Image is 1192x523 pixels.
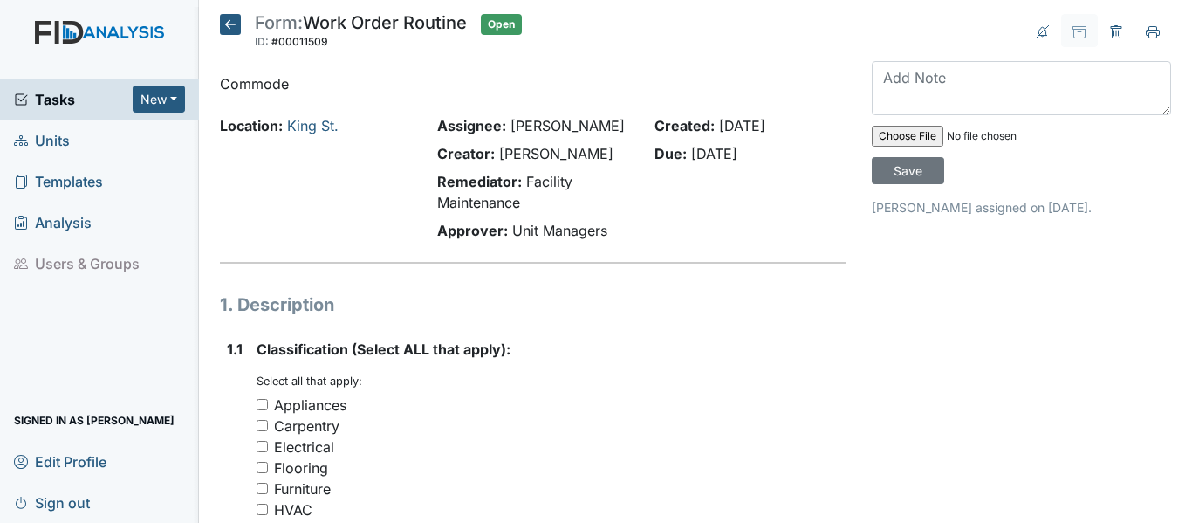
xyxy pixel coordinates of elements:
[257,420,268,431] input: Carpentry
[719,117,765,134] span: [DATE]
[255,14,467,52] div: Work Order Routine
[14,448,106,475] span: Edit Profile
[220,73,846,94] p: Commode
[255,35,269,48] span: ID:
[257,341,510,358] span: Classification (Select ALL that apply):
[257,375,362,388] small: Select all that apply:
[274,437,334,458] div: Electrical
[481,14,522,35] span: Open
[274,478,331,499] div: Furniture
[691,145,737,162] span: [DATE]
[255,12,303,33] span: Form:
[437,173,522,190] strong: Remediator:
[220,117,283,134] strong: Location:
[872,157,944,184] input: Save
[287,117,339,134] a: King St.
[257,399,268,410] input: Appliances
[14,209,92,236] span: Analysis
[274,395,346,416] div: Appliances
[654,145,687,162] strong: Due:
[274,458,328,478] div: Flooring
[274,499,312,520] div: HVAC
[872,198,1171,217] p: [PERSON_NAME] assigned on [DATE].
[437,222,508,239] strong: Approver:
[14,89,133,110] a: Tasks
[227,339,243,360] label: 1.1
[271,35,328,48] span: #00011509
[654,117,715,134] strong: Created:
[14,127,70,154] span: Units
[274,416,339,437] div: Carpentry
[220,292,846,318] h1: 1. Description
[14,168,103,195] span: Templates
[257,462,268,473] input: Flooring
[437,145,495,162] strong: Creator:
[14,407,175,434] span: Signed in as [PERSON_NAME]
[257,504,268,515] input: HVAC
[257,441,268,452] input: Electrical
[510,117,625,134] span: [PERSON_NAME]
[133,86,185,113] button: New
[512,222,607,239] span: Unit Managers
[14,489,90,516] span: Sign out
[257,483,268,494] input: Furniture
[499,145,613,162] span: [PERSON_NAME]
[437,117,506,134] strong: Assignee:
